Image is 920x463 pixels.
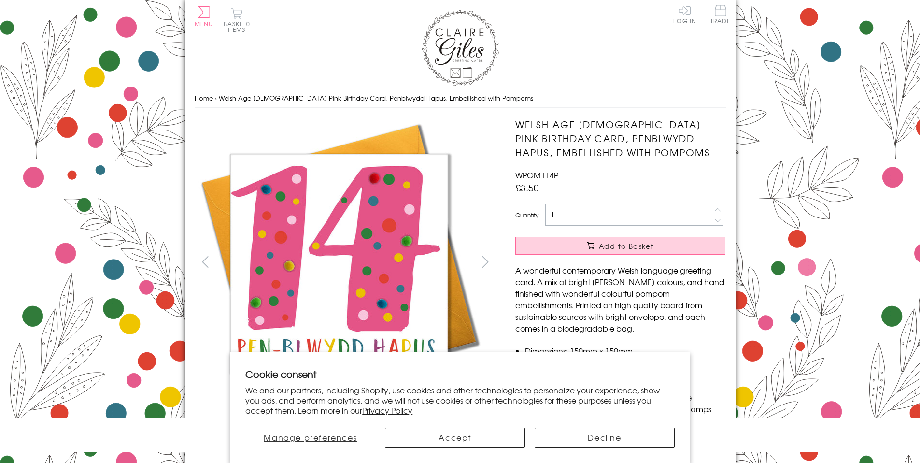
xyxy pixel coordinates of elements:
span: £3.50 [515,181,539,194]
button: Basket0 items [224,8,250,32]
button: Accept [385,428,525,448]
img: Welsh Age 14 Pink Birthday Card, Penblwydd Hapus, Embellished with Pompoms [496,117,786,407]
span: Manage preferences [264,432,357,443]
button: Manage preferences [245,428,375,448]
p: We and our partners, including Shopify, use cookies and other technologies to personalize your ex... [245,385,675,415]
button: Add to Basket [515,237,725,255]
a: Privacy Policy [362,405,412,416]
button: next [474,251,496,273]
h1: Welsh Age [DEMOGRAPHIC_DATA] Pink Birthday Card, Penblwydd Hapus, Embellished with Pompoms [515,117,725,159]
span: › [215,93,217,102]
button: Decline [535,428,675,448]
span: Menu [195,19,213,28]
li: Dimensions: 150mm x 150mm [525,345,725,357]
img: Welsh Age 14 Pink Birthday Card, Penblwydd Hapus, Embellished with Pompoms [194,117,484,407]
nav: breadcrumbs [195,88,726,108]
span: Add to Basket [599,241,654,251]
button: prev [195,251,216,273]
label: Quantity [515,211,538,219]
button: Menu [195,6,213,27]
img: Claire Giles Greetings Cards [422,10,499,86]
a: Trade [710,5,731,26]
span: Trade [710,5,731,24]
a: Log In [673,5,696,24]
p: A wonderful contemporary Welsh language greeting card. A mix of bright [PERSON_NAME] colours, and... [515,264,725,334]
a: Home [195,93,213,102]
h2: Cookie consent [245,367,675,381]
span: WPOM114P [515,169,558,181]
span: 0 items [228,19,250,34]
span: Welsh Age [DEMOGRAPHIC_DATA] Pink Birthday Card, Penblwydd Hapus, Embellished with Pompoms [219,93,533,102]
